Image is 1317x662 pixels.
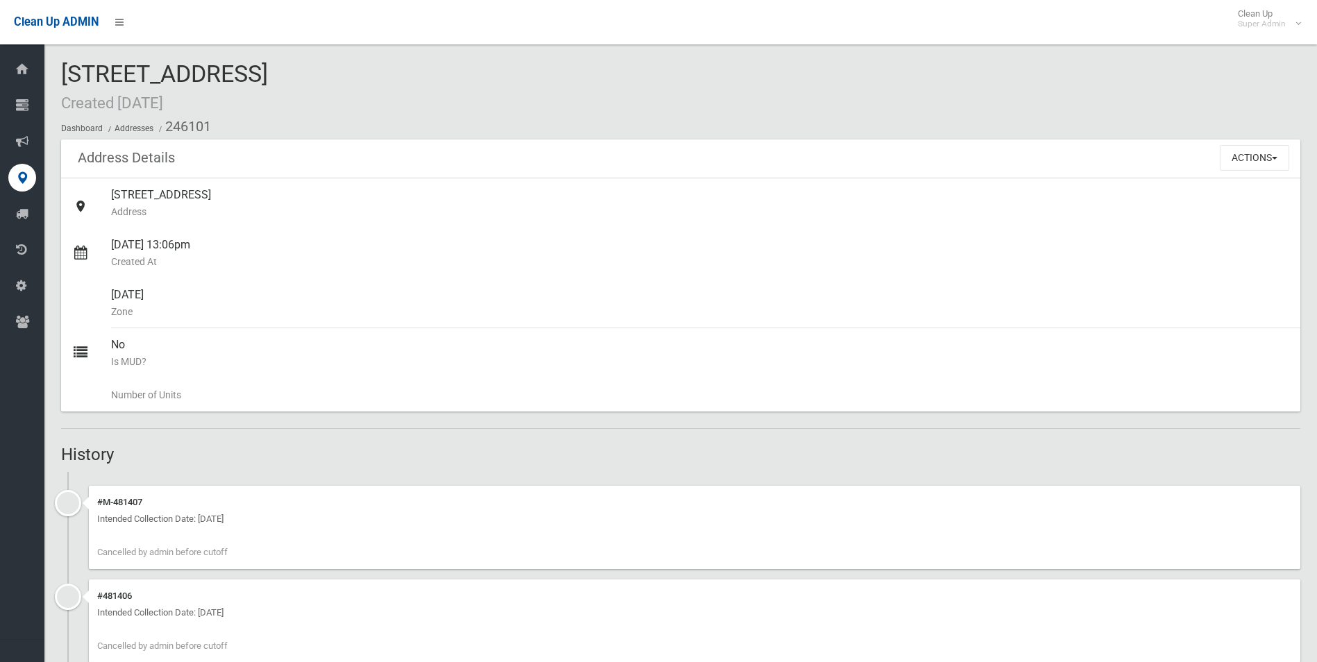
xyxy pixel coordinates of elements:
[111,353,1289,370] small: Is MUD?
[111,228,1289,278] div: [DATE] 13:06pm
[61,94,163,112] small: Created [DATE]
[111,387,1289,403] small: Number of Units
[111,253,1289,270] small: Created At
[61,445,1300,464] h2: History
[111,178,1289,228] div: [STREET_ADDRESS]
[97,591,132,601] a: #481406
[156,114,211,139] li: 246101
[1231,8,1300,29] span: Clean Up
[61,60,268,114] span: [STREET_ADDRESS]
[61,144,192,171] header: Address Details
[1220,145,1289,171] button: Actions
[14,15,99,28] span: Clean Up ADMIN
[97,547,228,557] span: Cancelled by admin before cutoff
[97,640,228,651] span: Cancelled by admin before cutoff
[111,303,1289,320] small: Zone
[111,328,1289,378] div: No
[111,203,1289,220] small: Address
[97,511,1292,527] div: Intended Collection Date: [DATE]
[111,278,1289,328] div: [DATE]
[97,604,1292,621] div: Intended Collection Date: [DATE]
[97,497,142,507] a: #M-481407
[115,124,153,133] a: Addresses
[61,124,103,133] a: Dashboard
[1238,19,1286,29] small: Super Admin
